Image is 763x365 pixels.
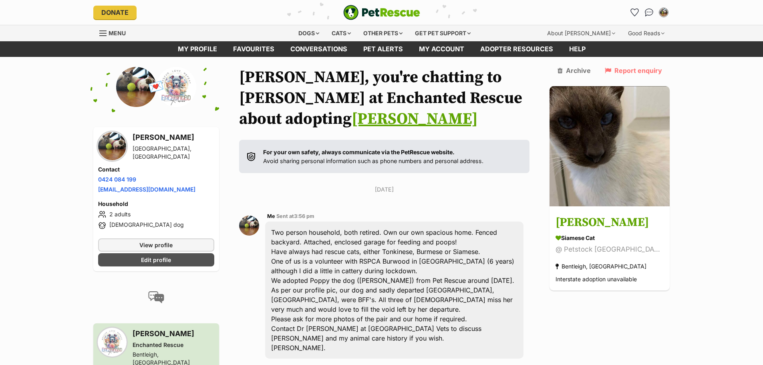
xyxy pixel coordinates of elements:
[352,109,478,129] a: [PERSON_NAME]
[660,8,668,16] img: Ian Sprawson profile pic
[355,41,411,57] a: Pet alerts
[98,328,126,356] img: Enchanted Rescue profile pic
[343,5,420,20] img: logo-e224e6f780fb5917bec1dbf3a21bbac754714ae5b6737aabdf751b685950b380.svg
[141,256,171,264] span: Edit profile
[542,25,621,41] div: About [PERSON_NAME]
[263,149,455,155] strong: For your own safety, always communicate via the PetRescue website.
[267,213,275,219] span: Me
[98,253,214,266] a: Edit profile
[225,41,282,57] a: Favourites
[276,213,314,219] span: Sent at
[605,67,662,74] a: Report enquiry
[561,41,594,57] a: Help
[472,41,561,57] a: Adopter resources
[282,41,355,57] a: conversations
[93,6,137,19] a: Donate
[116,67,156,107] img: Ian Sprawson profile pic
[550,208,670,290] a: [PERSON_NAME] Siamese Cat @ Petstock [GEOGRAPHIC_DATA] Bentleigh, [GEOGRAPHIC_DATA] Interstate ad...
[556,234,664,242] div: Siamese Cat
[98,165,214,173] h4: Contact
[409,25,476,41] div: Get pet support
[657,6,670,19] button: My account
[558,67,591,74] a: Archive
[263,148,483,165] p: Avoid sharing personal information such as phone numbers and personal address.
[556,261,646,272] div: Bentleigh, [GEOGRAPHIC_DATA]
[170,41,225,57] a: My profile
[556,244,664,255] div: @ Petstock [GEOGRAPHIC_DATA]
[326,25,356,41] div: Cats
[239,216,259,236] img: Ian Sprawson profile pic
[411,41,472,57] a: My account
[645,8,653,16] img: chat-41dd97257d64d25036548639549fe6c8038ab92f7586957e7f3b1b290dea8141.svg
[556,214,664,232] h3: [PERSON_NAME]
[98,200,214,208] h4: Household
[98,238,214,252] a: View profile
[622,25,670,41] div: Good Reads
[133,341,214,349] div: Enchanted Rescue
[99,25,131,40] a: Menu
[133,132,214,143] h3: [PERSON_NAME]
[358,25,408,41] div: Other pets
[98,176,136,183] a: 0424 084 199
[133,328,214,339] h3: [PERSON_NAME]
[133,145,214,161] div: [GEOGRAPHIC_DATA], [GEOGRAPHIC_DATA]
[148,291,164,303] img: conversation-icon-4a6f8262b818ee0b60e3300018af0b2d0b884aa5de6e9bcb8d3d4eeb1a70a7c4.svg
[556,276,637,282] span: Interstate adoption unavailable
[550,86,670,206] img: Simon
[98,186,195,193] a: [EMAIL_ADDRESS][DOMAIN_NAME]
[265,222,524,359] div: Two person household, both retired. Own our own spacious home. Fenced backyard. Attached, enclose...
[239,67,530,129] h1: [PERSON_NAME], you're chatting to [PERSON_NAME] at Enchanted Rescue about adopting
[343,5,420,20] a: PetRescue
[139,241,173,249] span: View profile
[98,132,126,160] img: Ian Sprawson profile pic
[98,221,214,230] li: [DEMOGRAPHIC_DATA] dog
[147,78,165,95] span: 💌
[643,6,656,19] a: Conversations
[156,67,196,107] img: Enchanted Rescue profile pic
[239,185,530,194] p: [DATE]
[294,213,314,219] span: 3:56 pm
[628,6,641,19] a: Favourites
[109,30,126,36] span: Menu
[628,6,670,19] ul: Account quick links
[98,210,214,219] li: 2 adults
[293,25,325,41] div: Dogs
